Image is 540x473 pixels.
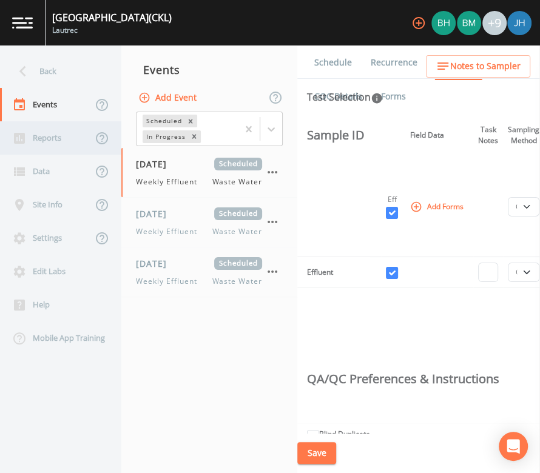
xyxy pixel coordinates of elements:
[212,176,262,187] span: Waste Water
[212,226,262,237] span: Waste Water
[52,25,172,36] div: Lautrec
[307,90,383,104] div: Test Selection
[136,207,175,220] span: [DATE]
[408,196,468,216] button: Add Forms
[214,158,262,170] span: Scheduled
[450,59,521,74] span: Notes to Sampler
[379,79,408,113] a: Forms
[386,194,398,205] div: Eff
[136,87,201,109] button: Add Event
[143,115,184,127] div: Scheduled
[187,130,201,143] div: Remove In Progress
[371,92,383,104] svg: In this section you'll be able to select the analytical test to run, based on the media type, and...
[473,114,503,156] th: Task Notes
[121,247,297,297] a: [DATE]ScheduledWeekly EffluentWaste Water
[431,11,456,35] div: Bert hewitt
[121,198,297,247] a: [DATE]ScheduledWeekly EffluentWaste Water
[136,257,175,270] span: [DATE]
[52,10,172,25] div: [GEOGRAPHIC_DATA] (CKL)
[434,45,482,80] a: Workscope
[212,276,262,287] span: Waste Water
[426,55,530,78] button: Notes to Sampler
[507,11,532,35] img: 84dca5caa6e2e8dac459fb12ff18e533
[297,114,370,156] th: Sample ID
[121,55,297,85] div: Events
[136,176,204,187] span: Weekly Effluent
[381,114,473,156] th: Field Data
[214,207,262,220] span: Scheduled
[482,11,507,35] div: +9
[457,11,481,35] img: c6f973f345d393da4c168fb0eb4ce6b0
[12,17,33,29] img: logo
[214,257,262,270] span: Scheduled
[312,45,354,79] a: Schedule
[312,79,364,113] a: COC Details
[136,276,204,287] span: Weekly Effluent
[499,432,528,461] div: Open Intercom Messenger
[136,226,204,237] span: Weekly Effluent
[143,130,187,143] div: In Progress
[456,11,482,35] div: Brendan Montie
[297,442,336,465] button: Save
[431,11,456,35] img: c62b08bfff9cfec2b7df4e6d8aaf6fcd
[319,429,370,440] label: Blind Duplicate
[121,148,297,198] a: [DATE]ScheduledWeekly EffluentWaste Water
[136,158,175,170] span: [DATE]
[297,257,370,287] td: Effluent
[369,45,419,79] a: Recurrence
[184,115,197,127] div: Remove Scheduled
